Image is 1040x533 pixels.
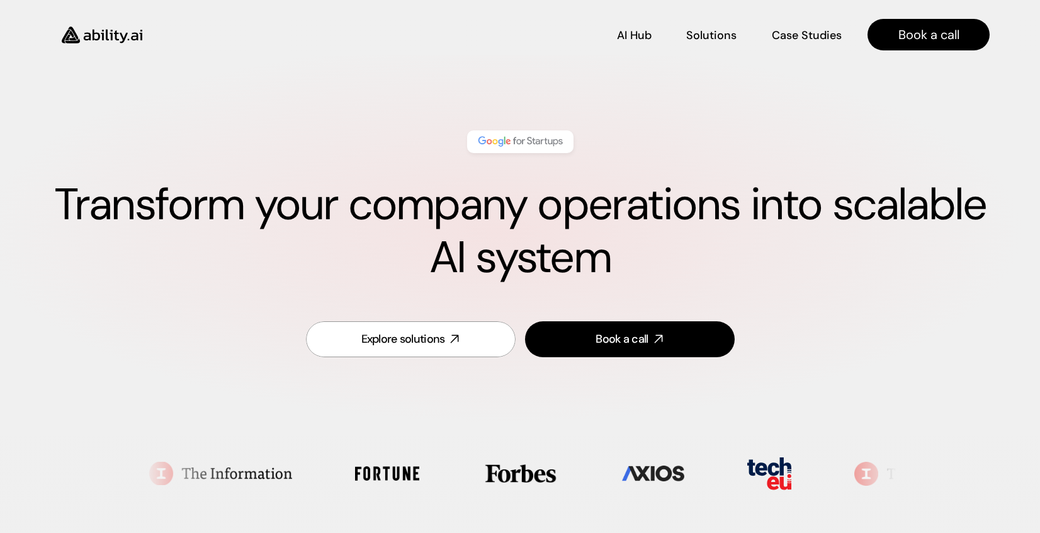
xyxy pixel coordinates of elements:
[617,24,652,46] a: AI Hub
[160,19,990,50] nav: Main navigation
[306,321,516,357] a: Explore solutions
[772,28,842,43] p: Case Studies
[868,19,990,50] a: Book a call
[771,24,842,46] a: Case Studies
[596,331,648,347] div: Book a call
[50,178,990,284] h1: Transform your company operations into scalable AI system
[686,28,737,43] p: Solutions
[361,331,445,347] div: Explore solutions
[898,26,959,43] p: Book a call
[525,321,735,357] a: Book a call
[617,28,652,43] p: AI Hub
[686,24,737,46] a: Solutions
